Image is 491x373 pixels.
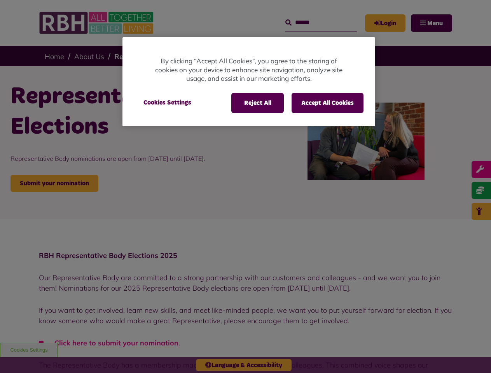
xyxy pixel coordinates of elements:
button: Reject All [231,93,284,113]
button: Accept All Cookies [292,93,363,113]
div: Privacy [122,37,375,126]
div: Cookie banner [122,37,375,126]
button: Cookies Settings [134,93,201,112]
p: By clicking “Accept All Cookies”, you agree to the storing of cookies on your device to enhance s... [154,57,344,83]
